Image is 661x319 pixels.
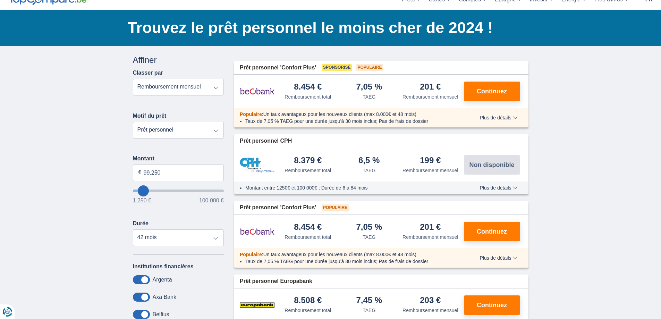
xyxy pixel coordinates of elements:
span: Un taux avantageux pour les nouveaux clients (max 8.000€ et 48 mois) [263,252,416,257]
label: Classer par [133,70,163,76]
div: Remboursement mensuel [402,234,458,241]
button: Continuez [464,82,520,101]
label: Belfius [153,311,169,318]
h1: Trouvez le prêt personnel le moins cher de 2024 ! [128,17,528,39]
div: Remboursement total [285,93,331,100]
span: Prêt personnel 'Confort Plus' [240,204,316,212]
div: 8.379 € [294,156,322,166]
div: : [234,251,465,258]
label: Montant [133,156,224,162]
span: 100.000 € [199,198,224,203]
span: Prêt personnel CPH [240,137,292,145]
span: 1.250 € [133,198,151,203]
div: 8.508 € [294,296,322,305]
div: 201 € [420,223,441,232]
label: Axa Bank [153,294,176,300]
input: wantToBorrow [133,190,224,192]
div: Remboursement mensuel [402,167,458,174]
div: 201 € [420,83,441,92]
div: Remboursement total [285,307,331,314]
button: Plus de détails [474,185,523,191]
span: Populaire [322,204,349,211]
label: Durée [133,220,149,227]
button: Continuez [464,295,520,315]
div: Remboursement mensuel [402,307,458,314]
div: Remboursement mensuel [402,93,458,100]
span: Sponsorisé [322,64,352,71]
span: € [138,169,142,177]
span: Plus de détails [480,255,517,260]
div: TAEG [363,307,375,314]
img: pret personnel CPH Banque [240,158,274,173]
div: TAEG [363,167,375,174]
div: 7,05 % [356,83,382,92]
img: pret personnel Europabank [240,296,274,314]
div: 199 € [420,156,441,166]
button: Plus de détails [474,115,523,120]
div: TAEG [363,93,375,100]
div: TAEG [363,234,375,241]
span: Un taux avantageux pour les nouveaux clients (max 8.000€ et 48 mois) [263,111,416,117]
span: Continuez [477,88,507,94]
span: Populaire [356,64,383,71]
span: Non disponible [469,162,515,168]
li: Montant entre 1250€ et 100 000€ ; Durée de 6 à 84 mois [245,184,459,191]
img: pret personnel Beobank [240,83,274,100]
img: pret personnel Beobank [240,223,274,240]
span: Continuez [477,228,507,235]
div: Remboursement total [285,167,331,174]
li: Taux de 7,05 % TAEG pour une durée jusqu’à 30 mois inclus; Pas de frais de dossier [245,118,459,125]
div: 8.454 € [294,223,322,232]
span: Plus de détails [480,115,517,120]
button: Plus de détails [474,255,523,261]
div: : [234,111,465,118]
span: Prêt personnel Europabank [240,277,312,285]
div: 6,5 % [358,156,380,166]
span: Plus de détails [480,185,517,190]
button: Continuez [464,222,520,241]
label: Motif du prêt [133,113,167,119]
div: 8.454 € [294,83,322,92]
div: 7,45 % [356,296,382,305]
div: 203 € [420,296,441,305]
span: Populaire [240,111,262,117]
div: Affiner [133,54,224,66]
span: Prêt personnel 'Confort Plus' [240,64,316,72]
span: Continuez [477,302,507,308]
div: Remboursement total [285,234,331,241]
div: 7,05 % [356,223,382,232]
label: Argenta [153,277,172,283]
li: Taux de 7,05 % TAEG pour une durée jusqu’à 30 mois inclus; Pas de frais de dossier [245,258,459,265]
button: Non disponible [464,155,520,175]
label: Institutions financières [133,263,194,270]
span: Populaire [240,252,262,257]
